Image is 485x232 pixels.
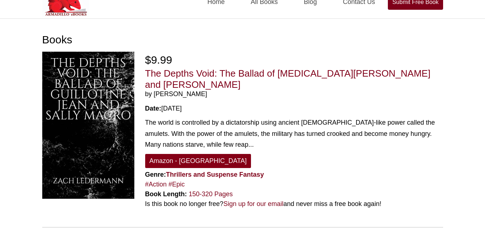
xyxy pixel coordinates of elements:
a: #Epic [169,181,185,188]
h1: Books [42,33,443,46]
div: Is this book no longer free? and never miss a free book again! [145,199,443,209]
a: Thrillers and Suspense [166,171,238,178]
a: Fantasy [239,171,264,178]
div: [DATE] [145,104,443,113]
img: The Depths Void: The Ballad of Guillotine Jean and Sally Macro [42,52,134,199]
strong: Genre: [145,171,264,178]
div: The world is controlled by a dictatorship using ancient [DEMOGRAPHIC_DATA]-like power called the ... [145,117,443,150]
span: $9.99 [145,54,172,66]
a: The Depths Void: The Ballad of [MEDICAL_DATA][PERSON_NAME] and [PERSON_NAME] [145,68,430,90]
a: Amazon - [GEOGRAPHIC_DATA] [145,154,251,168]
a: Sign up for our email [224,200,283,207]
strong: Book Length: [145,190,187,198]
span: by [PERSON_NAME] [145,90,443,98]
a: #Action [145,181,167,188]
strong: Date: [145,105,161,112]
a: 150-320 Pages [189,190,233,198]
